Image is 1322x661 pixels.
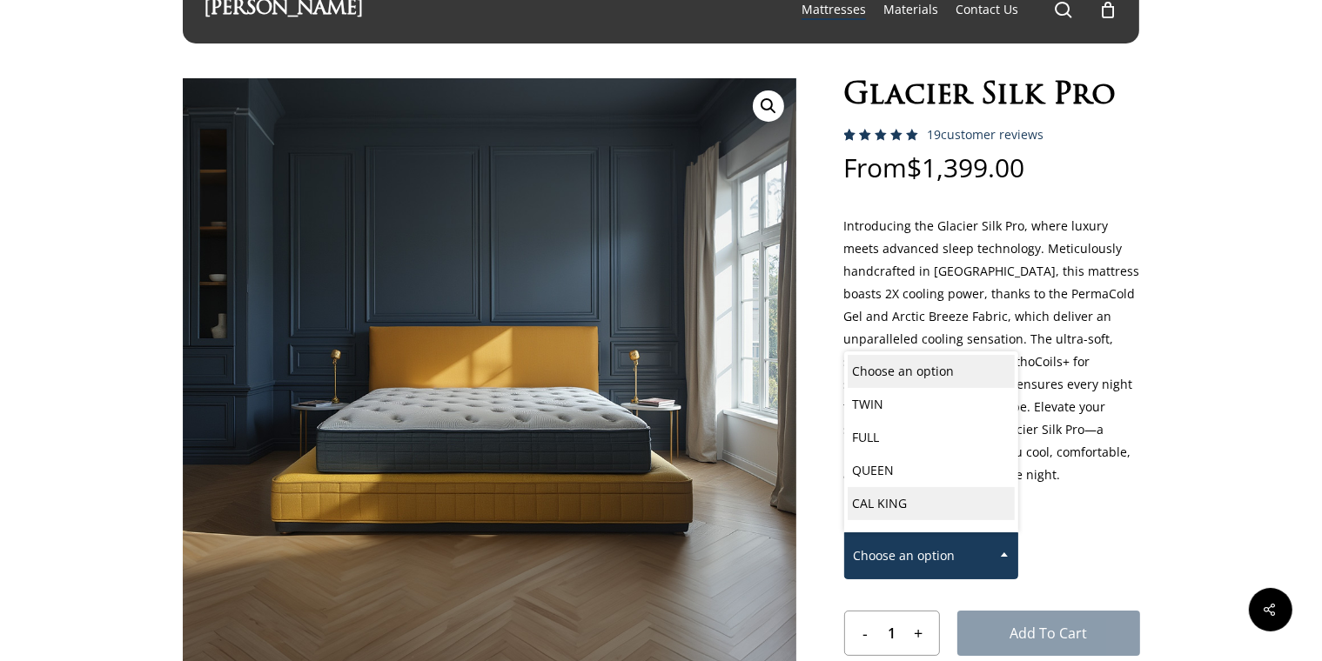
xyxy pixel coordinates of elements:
input: + [909,611,939,655]
a: View full-screen image gallery [753,90,784,122]
span: 18 [844,129,862,157]
h1: Glacier Silk Pro [844,78,1140,115]
span: Materials [883,1,938,17]
p: From [844,155,1140,215]
bdi: 1,399.00 [908,150,1025,185]
p: Introducing the Glacier Silk Pro, where luxury meets advanced sleep technology. Meticulously hand... [844,215,1140,504]
span: Contact Us [956,1,1018,17]
li: TWIN [848,388,1015,421]
li: Choose an option [848,355,1015,388]
li: CAL KING [848,487,1015,520]
a: 19customer reviews [928,128,1044,142]
input: Product quantity [875,611,908,655]
li: EASTERN KING [848,520,1015,553]
span: $ [908,150,923,185]
a: Contact Us [956,1,1018,18]
a: Mattresses [802,1,866,18]
span: Mattresses [802,1,866,17]
li: QUEEN [848,454,1015,487]
span: Rated out of 5 based on customer ratings [844,129,919,214]
li: FULL [848,421,1015,454]
span: Choose an option [845,537,1017,574]
input: - [845,611,876,655]
div: Rated 5.00 out of 5 [844,129,919,141]
button: Add to cart [957,611,1140,656]
span: 19 [928,126,942,143]
a: Materials [883,1,938,18]
span: Choose an option [844,532,1018,579]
